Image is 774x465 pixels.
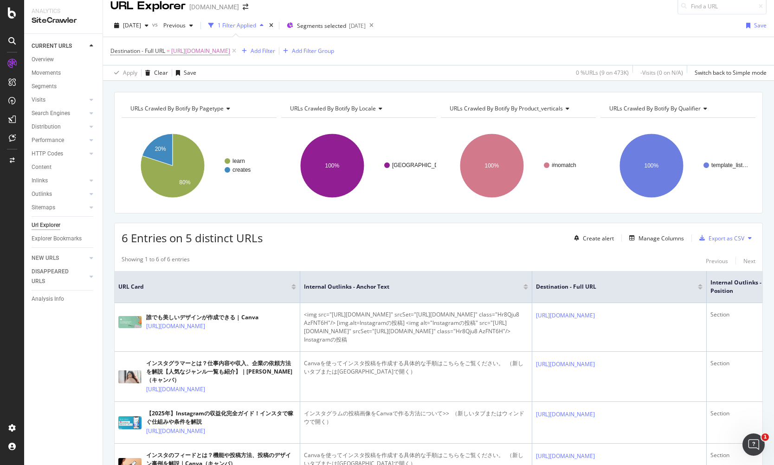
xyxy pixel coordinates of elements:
div: Add Filter [251,47,275,55]
button: [DATE] [110,18,152,33]
div: NEW URLS [32,253,59,263]
svg: A chart. [441,125,596,206]
text: [GEOGRAPHIC_DATA] [392,162,450,168]
span: Destination - Full URL [536,283,684,291]
div: DISAPPEARED URLS [32,267,78,286]
a: [URL][DOMAIN_NAME] [146,426,205,436]
svg: A chart. [122,125,277,206]
div: インスタグラマーとは？仕事内容や収入、企業の依頼方法を解説【人気なジャンル一覧も紹介】｜[PERSON_NAME]（キャンバ） [146,359,296,384]
a: Segments [32,82,96,91]
div: Performance [32,136,64,145]
text: #nomatch [552,162,576,168]
span: Destination - Full URL [110,47,165,55]
a: NEW URLS [32,253,87,263]
a: Analysis Info [32,294,96,304]
text: 100% [485,162,499,169]
div: Overview [32,55,54,65]
div: 誰でも美しいデザインが作成できる | Canva [146,313,258,322]
div: - Visits ( 0 on N/A ) [640,69,683,77]
div: Next [743,257,755,265]
svg: A chart. [281,125,436,206]
span: Previous [160,21,186,29]
div: Inlinks [32,176,48,186]
a: [URL][DOMAIN_NAME] [536,311,595,320]
a: Explorer Bookmarks [32,234,96,244]
span: Segments selected [297,22,346,30]
a: [URL][DOMAIN_NAME] [536,452,595,461]
div: Apply [123,69,137,77]
a: [URL][DOMAIN_NAME] [536,360,595,369]
span: URLs Crawled By Botify By pagetype [130,104,224,112]
button: Save [172,65,196,80]
a: Inlinks [32,176,87,186]
div: Add Filter Group [292,47,334,55]
div: Explorer Bookmarks [32,234,82,244]
a: Url Explorer [32,220,96,230]
button: 1 Filter Applied [205,18,267,33]
div: Outlinks [32,189,52,199]
button: Next [743,255,755,266]
a: Sitemaps [32,203,87,213]
div: Previous [706,257,728,265]
h4: URLs Crawled By Botify By pagetype [129,101,268,116]
a: DISAPPEARED URLS [32,267,87,286]
a: Movements [32,68,96,78]
div: arrow-right-arrow-left [243,4,248,10]
button: Manage Columns [626,232,684,244]
h4: URLs Crawled By Botify By qualifier [607,101,747,116]
img: main image [118,370,142,383]
a: Content [32,162,96,172]
div: Analysis Info [32,294,64,304]
text: 100% [645,162,659,169]
a: [URL][DOMAIN_NAME] [146,385,205,394]
div: Save [754,21,767,29]
span: = [167,47,170,55]
a: Outlinks [32,189,87,199]
div: インスタグラムの投稿画像をCanvaで作る方法について>> ⁠ （新しいタブまたはウィンドウで開く） [304,409,528,426]
text: template_list… [711,162,748,168]
div: Search Engines [32,109,70,118]
span: 6 Entries on 5 distinct URLs [122,230,263,245]
h4: URLs Crawled By Botify By locale [288,101,428,116]
div: Segments [32,82,57,91]
span: [URL][DOMAIN_NAME] [171,45,230,58]
button: Clear [142,65,168,80]
text: 100% [325,162,340,169]
a: CURRENT URLS [32,41,87,51]
h4: URLs Crawled By Botify By product_verticals [448,101,587,116]
div: 0 % URLs ( 9 on 473K ) [576,69,629,77]
text: 80% [179,179,190,186]
div: Create alert [583,234,614,242]
span: 2025 Sep. 14th [123,21,141,29]
a: [URL][DOMAIN_NAME] [536,410,595,419]
div: times [267,21,275,30]
span: vs [152,20,160,28]
span: URL Card [118,283,289,291]
a: Distribution [32,122,87,132]
a: Performance [32,136,87,145]
div: A chart. [600,125,755,206]
button: Previous [706,255,728,266]
div: Analytics [32,7,95,15]
div: 【2025年】Instagramの収益化完全ガイド！インスタで稼ぐ仕組みや条件を解説 [146,409,296,426]
a: Visits [32,95,87,105]
img: main image [118,416,142,429]
a: HTTP Codes [32,149,87,159]
button: Save [742,18,767,33]
a: Overview [32,55,96,65]
img: main image [118,316,142,328]
div: Manage Columns [639,234,684,242]
iframe: Intercom live chat [742,433,765,456]
text: creates [232,167,251,173]
div: Canvaを使ってインスタ投稿を作成する具体的な手順はこちらをご覧ください。 ⁠ （新しいタブまたは[GEOGRAPHIC_DATA]で開く） [304,359,528,376]
div: Distribution [32,122,61,132]
div: 1 Filter Applied [218,21,256,29]
div: Sitemaps [32,203,55,213]
span: URLs Crawled By Botify By locale [290,104,376,112]
span: URLs Crawled By Botify By product_verticals [450,104,563,112]
div: Save [184,69,196,77]
div: Export as CSV [709,234,744,242]
div: Content [32,162,52,172]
